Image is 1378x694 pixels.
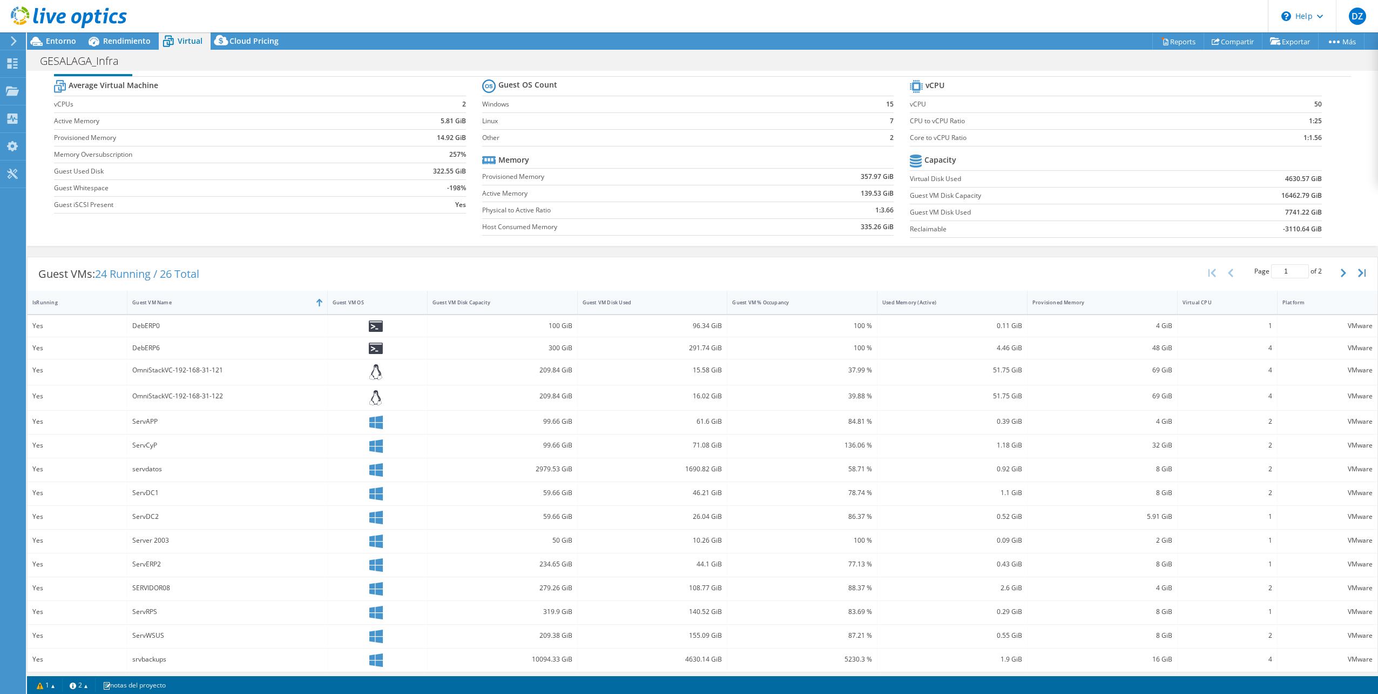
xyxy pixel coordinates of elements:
div: 4 GiB [1032,582,1172,594]
label: Active Memory [54,116,367,126]
div: Guest VMs: [28,257,210,291]
b: 4630.57 GiB [1285,173,1322,184]
div: 8 GiB [1032,606,1172,618]
div: VMware [1282,606,1373,618]
div: VMware [1282,558,1373,570]
span: 2 [1318,266,1322,276]
div: VMware [1282,582,1373,594]
div: Virtual CPU [1183,299,1259,306]
div: 16 GiB [1032,653,1172,665]
div: OmniStackVC-192-168-31-121 [132,364,322,376]
div: Provisioned Memory [1032,299,1159,306]
b: 1:1.56 [1303,132,1322,143]
div: 59.66 GiB [433,511,572,523]
div: 234.65 GiB [433,558,572,570]
div: 46.21 GiB [583,487,722,499]
span: DZ [1349,8,1366,25]
div: ServCyP [132,439,322,451]
div: 69 GiB [1032,364,1172,376]
div: 100 % [732,320,872,332]
b: 335.26 GiB [861,222,894,232]
div: 51.75 GiB [882,364,1022,376]
div: DebERP0 [132,320,322,332]
b: Guest OS Count [498,79,557,90]
div: 1.9 GiB [882,653,1022,665]
div: ServDC2 [132,511,322,523]
a: Más [1318,33,1365,50]
div: 2 [1183,463,1272,475]
div: 5230.3 % [732,653,872,665]
label: Other [482,132,856,143]
div: srvbackups [132,653,322,665]
div: 2979.53 GiB [433,463,572,475]
div: 1 [1183,320,1272,332]
label: Memory Oversubscription [54,149,367,160]
div: 51.75 GiB [882,390,1022,402]
div: 86.37 % [732,511,872,523]
div: 319.9 GiB [433,606,572,618]
label: Virtual Disk Used [910,173,1179,184]
div: 209.84 GiB [433,364,572,376]
b: 7741.22 GiB [1285,207,1322,218]
b: 50 [1314,99,1322,110]
div: Yes [32,439,122,451]
div: 4.46 GiB [882,342,1022,354]
div: VMware [1282,439,1373,451]
div: VMware [1282,342,1373,354]
div: 8 GiB [1032,463,1172,475]
div: 71.08 GiB [583,439,722,451]
label: Core to vCPU Ratio [910,132,1228,143]
div: 8 GiB [1032,487,1172,499]
div: 48 GiB [1032,342,1172,354]
div: 0.55 GiB [882,630,1022,642]
div: 0.09 GiB [882,535,1022,546]
div: Guest VM Disk Capacity [433,299,559,306]
div: 100 % [732,535,872,546]
a: Compartir [1204,33,1262,50]
b: 15 [886,99,894,110]
div: Yes [32,390,122,402]
div: Yes [32,511,122,523]
div: 83.69 % [732,606,872,618]
div: 8 GiB [1032,558,1172,570]
h1: GESALAGA_Infra [35,55,136,67]
div: 16.02 GiB [583,390,722,402]
span: Virtual [178,36,202,46]
div: 108.77 GiB [583,582,722,594]
div: 69 GiB [1032,390,1172,402]
b: 257% [449,149,466,160]
div: IsRunning [32,299,109,306]
b: 139.53 GiB [861,188,894,199]
div: Yes [32,463,122,475]
div: 84.81 % [732,416,872,428]
div: 291.74 GiB [583,342,722,354]
div: 4 [1183,342,1272,354]
div: Server 2003 [132,535,322,546]
div: Yes [32,582,122,594]
b: vCPU [926,80,944,91]
div: 4 [1183,653,1272,665]
label: Reclaimable [910,224,1179,235]
b: Average Virtual Machine [69,80,158,91]
label: vCPUs [54,99,367,110]
div: 39.88 % [732,390,872,402]
div: 10.26 GiB [583,535,722,546]
div: 0.29 GiB [882,606,1022,618]
div: 209.38 GiB [433,630,572,642]
div: 1690.82 GiB [583,463,722,475]
span: Entorno [46,36,76,46]
label: CPU to vCPU Ratio [910,116,1228,126]
label: vCPU [910,99,1228,110]
label: Guest iSCSI Present [54,199,367,210]
label: Physical to Active Ratio [482,205,774,216]
label: Guest Whitespace [54,183,367,193]
div: 155.09 GiB [583,630,722,642]
b: 16462.79 GiB [1281,190,1322,201]
div: ServDC1 [132,487,322,499]
b: Yes [455,199,466,210]
div: Guest VM % Occupancy [732,299,859,306]
div: 2 [1183,487,1272,499]
b: 2 [462,99,466,110]
b: 5.81 GiB [441,116,466,126]
div: 279.26 GiB [433,582,572,594]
